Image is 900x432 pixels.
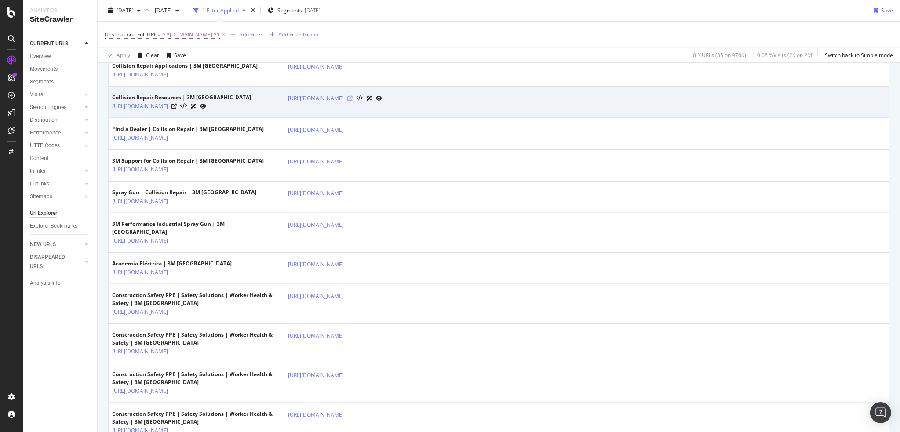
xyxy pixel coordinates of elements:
[30,77,91,87] a: Segments
[112,189,256,196] div: Spray Gun | Collision Repair | 3M [GEOGRAPHIC_DATA]
[158,31,161,38] span: =
[202,7,239,14] div: 1 Filter Applied
[30,192,52,201] div: Sitemaps
[112,291,281,307] div: Construction Safety PPE | Safety Solutions | Worker Health & Safety | 3M [GEOGRAPHIC_DATA]
[30,240,82,249] a: NEW URLS
[30,154,91,163] a: Content
[30,221,77,231] div: Explorer Bookmarks
[30,141,60,150] div: HTTP Codes
[112,62,258,70] div: Collision Repair Applications | 3M [GEOGRAPHIC_DATA]
[30,128,61,138] div: Performance
[30,154,49,163] div: Content
[288,94,344,103] a: [URL][DOMAIN_NAME]
[112,387,168,396] a: [URL][DOMAIN_NAME]
[870,402,891,423] div: Open Intercom Messenger
[288,189,344,198] a: [URL][DOMAIN_NAME]
[117,51,130,59] div: Apply
[30,253,82,271] a: DISAPPEARED URLS
[277,7,302,14] span: Segments
[30,167,45,176] div: Inlinks
[112,134,168,142] a: [URL][DOMAIN_NAME]
[821,48,893,62] button: Switch back to Simple mode
[347,96,353,101] a: Visit Online Page
[112,102,168,111] a: [URL][DOMAIN_NAME]
[30,179,49,189] div: Outlinks
[112,260,232,268] div: Academia Eléctrica | 3M [GEOGRAPHIC_DATA]
[30,65,58,74] div: Movements
[30,221,91,231] a: Explorer Bookmarks
[112,197,168,206] a: [URL][DOMAIN_NAME]
[30,90,43,99] div: Visits
[105,48,130,62] button: Apply
[30,116,58,125] div: Distribution
[190,4,249,18] button: 1 Filter Applied
[227,29,262,40] button: Add Filter
[356,95,363,102] button: View HTML Source
[112,410,281,426] div: Construction Safety PPE | Safety Solutions | Worker Health & Safety | 3M [GEOGRAPHIC_DATA]
[30,128,82,138] a: Performance
[264,4,324,18] button: Segments[DATE]
[30,52,91,61] a: Overview
[288,410,344,419] a: [URL][DOMAIN_NAME]
[305,7,321,14] div: [DATE]
[249,6,257,15] div: times
[112,165,168,174] a: [URL][DOMAIN_NAME]
[112,94,251,102] div: Collision Repair Resources | 3M [GEOGRAPHIC_DATA]
[30,52,51,61] div: Overview
[112,125,264,133] div: Find a Dealer | Collision Repair | 3M [GEOGRAPHIC_DATA]
[180,103,187,109] button: View HTML Source
[112,347,168,356] a: [URL][DOMAIN_NAME]
[30,209,91,218] a: Url Explorer
[134,48,159,62] button: Clear
[693,51,746,59] div: 0 % URLs ( 85 on 976K )
[30,15,90,25] div: SiteCrawler
[30,279,91,288] a: Analysis Info
[30,103,82,112] a: Search Engines
[376,94,382,103] a: URL Inspection
[112,157,264,165] div: 3M Support for Collision Repair | 3M [GEOGRAPHIC_DATA]
[30,7,90,15] div: Analytics
[288,371,344,380] a: [URL][DOMAIN_NAME]
[151,7,172,14] span: 2025 Jul. 20th
[366,94,372,103] a: AI Url Details
[239,31,262,38] div: Add Filter
[30,279,61,288] div: Analysis Info
[288,260,344,269] a: [URL][DOMAIN_NAME]
[144,6,151,13] span: vs
[112,331,281,347] div: Construction Safety PPE | Safety Solutions | Worker Health & Safety | 3M [GEOGRAPHIC_DATA]
[174,51,186,59] div: Save
[112,220,281,236] div: 3M Performance Industrial Spray Gun | 3M [GEOGRAPHIC_DATA]
[112,70,168,79] a: [URL][DOMAIN_NAME]
[171,104,177,109] a: Visit Online Page
[163,48,186,62] button: Save
[288,62,344,71] a: [URL][DOMAIN_NAME]
[151,4,182,18] button: [DATE]
[30,253,74,271] div: DISAPPEARED URLS
[112,268,168,277] a: [URL][DOMAIN_NAME]
[881,7,893,14] div: Save
[117,7,134,14] span: 2025 Sep. 21st
[30,209,57,218] div: Url Explorer
[870,4,893,18] button: Save
[162,29,220,41] span: ^.*[DOMAIN_NAME].*$
[30,39,82,48] a: CURRENT URLS
[146,51,159,59] div: Clear
[288,331,344,340] a: [URL][DOMAIN_NAME]
[30,77,54,87] div: Segments
[105,31,157,38] span: Destination - Full URL
[105,4,144,18] button: [DATE]
[30,116,82,125] a: Distribution
[30,65,91,74] a: Movements
[288,157,344,166] a: [URL][DOMAIN_NAME]
[30,103,66,112] div: Search Engines
[112,236,168,245] a: [URL][DOMAIN_NAME]
[266,29,318,40] button: Add Filter Group
[30,167,82,176] a: Inlinks
[30,179,82,189] a: Outlinks
[30,39,68,48] div: CURRENT URLS
[825,51,893,59] div: Switch back to Simple mode
[200,102,206,111] a: URL Inspection
[288,126,344,134] a: [URL][DOMAIN_NAME]
[112,308,168,316] a: [URL][DOMAIN_NAME]
[278,31,318,38] div: Add Filter Group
